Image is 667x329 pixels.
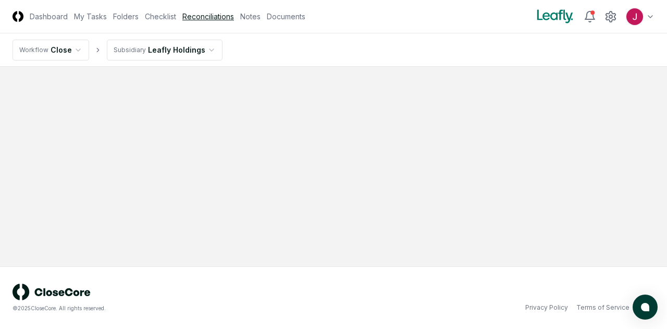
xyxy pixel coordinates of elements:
[240,11,261,22] a: Notes
[30,11,68,22] a: Dashboard
[525,303,568,312] a: Privacy Policy
[535,8,575,25] img: Leafly logo
[13,40,223,60] nav: breadcrumb
[633,295,658,320] button: atlas-launcher
[145,11,176,22] a: Checklist
[626,8,643,25] img: ACg8ocJfBSitaon9c985KWe3swqK2kElzkAv-sHk65QWxGQz4ldowg=s96-c
[13,11,23,22] img: Logo
[182,11,234,22] a: Reconciliations
[114,45,146,55] div: Subsidiary
[113,11,139,22] a: Folders
[13,284,91,300] img: logo
[267,11,305,22] a: Documents
[576,303,629,312] a: Terms of Service
[13,304,333,312] div: © 2025 CloseCore. All rights reserved.
[74,11,107,22] a: My Tasks
[19,45,48,55] div: Workflow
